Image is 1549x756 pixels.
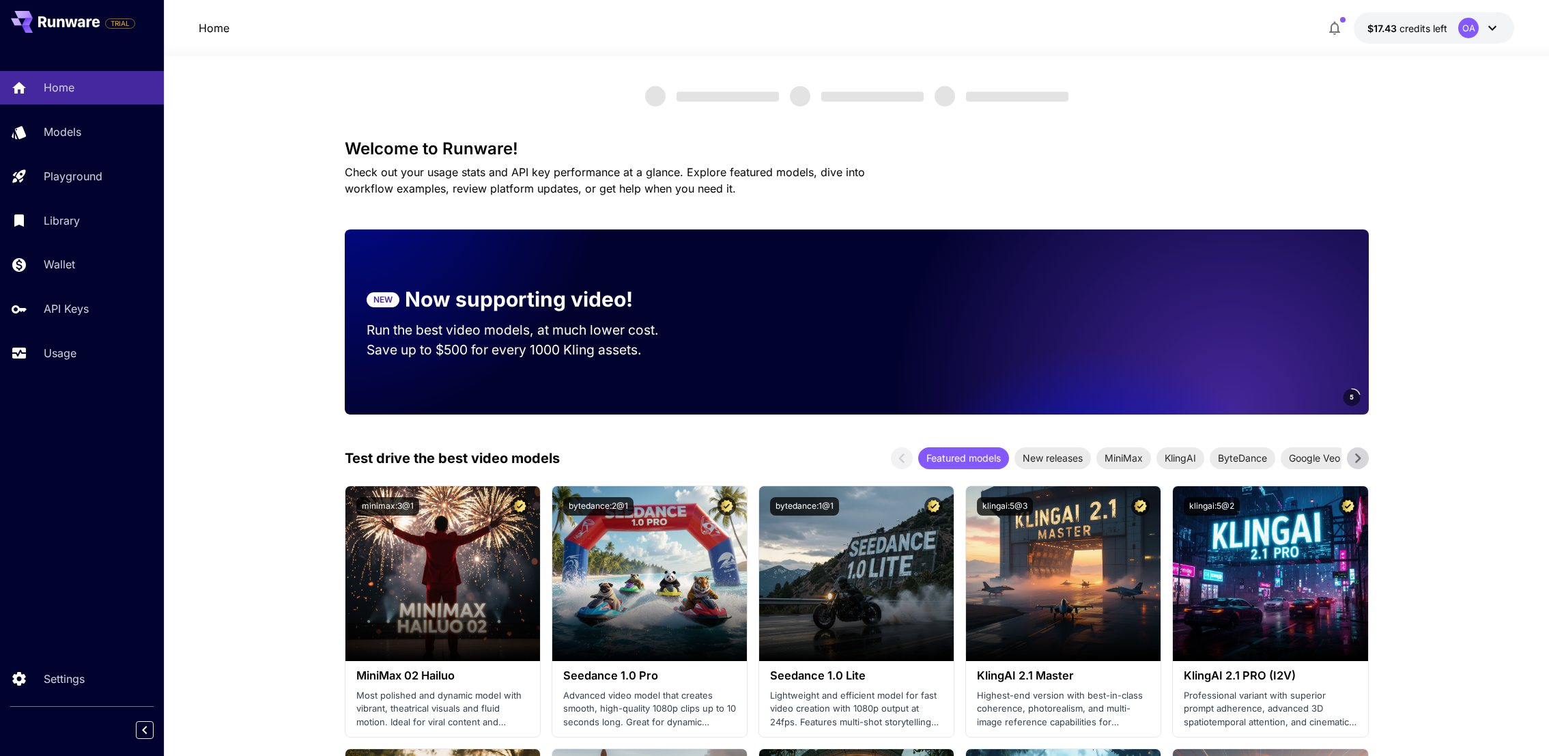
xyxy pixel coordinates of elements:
[966,486,1161,661] img: alt
[977,689,1150,729] p: Highest-end version with best-in-class coherence, photorealism, and multi-image reference capabil...
[356,669,529,682] h3: MiniMax 02 Hailuo
[1156,451,1204,465] span: KlingAI
[1156,447,1204,469] div: KlingAI
[345,139,1369,158] h3: Welcome to Runware!
[1458,18,1479,38] div: OA
[770,689,943,729] p: Lightweight and efficient model for fast video creation with 1080p output at 24fps. Features mult...
[1367,21,1447,36] div: $17.43404
[44,256,75,272] p: Wallet
[44,300,89,317] p: API Keys
[1184,689,1356,729] p: Professional variant with superior prompt adherence, advanced 3D spatiotemporal attention, and ci...
[356,689,529,729] p: Most polished and dynamic model with vibrant, theatrical visuals and fluid motion. Ideal for vira...
[918,447,1009,469] div: Featured models
[563,669,736,682] h3: Seedance 1.0 Pro
[199,20,229,36] nav: breadcrumb
[405,284,633,315] p: Now supporting video!
[44,79,74,96] p: Home
[1281,447,1348,469] div: Google Veo
[770,669,943,682] h3: Seedance 1.0 Lite
[1210,447,1275,469] div: ByteDance
[1014,447,1091,469] div: New releases
[199,20,229,36] a: Home
[759,486,954,661] img: alt
[1210,451,1275,465] span: ByteDance
[1339,497,1357,516] button: Certified Model – Vetted for best performance and includes a commercial license.
[367,320,685,340] p: Run the best video models, at much lower cost.
[44,671,85,687] p: Settings
[1131,497,1150,516] button: Certified Model – Vetted for best performance and includes a commercial license.
[367,340,685,360] p: Save up to $500 for every 1000 Kling assets.
[1014,451,1091,465] span: New releases
[918,451,1009,465] span: Featured models
[105,15,135,31] span: Add your payment card to enable full platform functionality.
[106,18,134,29] span: TRIAL
[146,718,164,742] div: Collapse sidebar
[563,497,634,516] button: bytedance:2@1
[1399,23,1447,34] span: credits left
[44,168,102,184] p: Playground
[1173,486,1367,661] img: alt
[1184,669,1356,682] h3: KlingAI 2.1 PRO (I2V)
[373,294,393,306] p: NEW
[770,497,839,516] button: bytedance:1@1
[136,721,154,739] button: Collapse sidebar
[924,497,943,516] button: Certified Model – Vetted for best performance and includes a commercial license.
[563,689,736,729] p: Advanced video model that creates smooth, high-quality 1080p clips up to 10 seconds long. Great f...
[1281,451,1348,465] span: Google Veo
[345,486,540,661] img: alt
[717,497,736,516] button: Certified Model – Vetted for best performance and includes a commercial license.
[977,669,1150,682] h3: KlingAI 2.1 Master
[511,497,529,516] button: Certified Model – Vetted for best performance and includes a commercial license.
[345,165,865,195] span: Check out your usage stats and API key performance at a glance. Explore featured models, dive int...
[44,124,81,140] p: Models
[44,345,76,361] p: Usage
[345,448,560,468] p: Test drive the best video models
[44,212,80,229] p: Library
[977,497,1033,516] button: klingai:5@3
[1096,447,1151,469] div: MiniMax
[1354,12,1514,44] button: $17.43404OA
[356,497,419,516] button: minimax:3@1
[1367,23,1399,34] span: $17.43
[1184,497,1240,516] button: klingai:5@2
[552,486,747,661] img: alt
[1096,451,1151,465] span: MiniMax
[1350,392,1354,402] span: 5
